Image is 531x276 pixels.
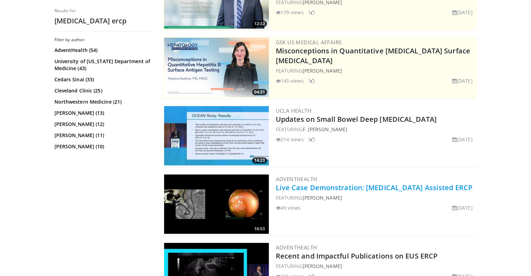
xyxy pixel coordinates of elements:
a: GSK US Medical Affairs [276,39,342,46]
a: AdventHealth [276,176,317,182]
a: [PERSON_NAME] [302,194,342,201]
a: 14:23 [164,106,269,165]
li: [DATE] [452,136,473,143]
li: [DATE] [452,77,473,84]
li: 49 views [276,204,301,211]
a: [PERSON_NAME] [302,263,342,269]
a: F. [PERSON_NAME] [302,126,347,133]
a: [PERSON_NAME] [302,67,342,74]
span: 12:32 [252,21,267,27]
li: [DATE] [452,9,473,16]
img: 39bbd5c9-c142-452c-b931-115a19562219.300x170_q85_crop-smart_upscale.jpg [164,174,269,234]
span: 16:53 [252,226,267,232]
li: 214 views [276,136,304,143]
span: 04:31 [252,89,267,95]
h2: [MEDICAL_DATA] ercp [54,16,152,25]
a: UCLA Health [276,107,311,114]
a: [PERSON_NAME] (12) [54,121,150,128]
a: 04:31 [164,38,269,97]
a: Live Case Demonstration: [MEDICAL_DATA] Assisted ERCP [276,183,472,192]
a: [PERSON_NAME] (10) [54,143,150,150]
li: 145 views [276,77,304,84]
a: Cleveland Clinic (25) [54,87,150,94]
h3: Filter by author: [54,37,152,43]
li: 1 [308,9,315,16]
a: Updates on Small Bowel Deep [MEDICAL_DATA] [276,114,437,124]
a: AdventHealth [276,244,317,251]
div: FEATURING [276,126,475,133]
a: Cedars Sinai (33) [54,76,150,83]
img: c5f4d411-9021-4edd-a529-42cf421b2f6c.300x170_q85_crop-smart_upscale.jpg [164,106,269,165]
div: FEATURING [276,194,475,201]
a: Recent and Impactful Publications on EUS ERCP [276,251,438,261]
a: [PERSON_NAME] (11) [54,132,150,139]
li: [DATE] [452,204,473,211]
a: Misconceptions in Quantitative [MEDICAL_DATA] Surface [MEDICAL_DATA] [276,46,470,65]
span: 14:23 [252,157,267,164]
a: [PERSON_NAME] (13) [54,110,150,117]
a: 16:53 [164,174,269,234]
a: AdventHealth (54) [54,47,150,54]
img: ea8305e5-ef6b-4575-a231-c141b8650e1f.jpg.300x170_q85_crop-smart_upscale.jpg [164,38,269,97]
div: FEATURING [276,67,475,74]
p: Results for: [54,8,152,14]
li: 1 [308,77,315,84]
li: 3 [308,136,315,143]
a: University of [US_STATE] Department of Medicine (43) [54,58,150,72]
li: 179 views [276,9,304,16]
a: Northwestern Medicine (21) [54,98,150,105]
div: FEATURING [276,262,475,270]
